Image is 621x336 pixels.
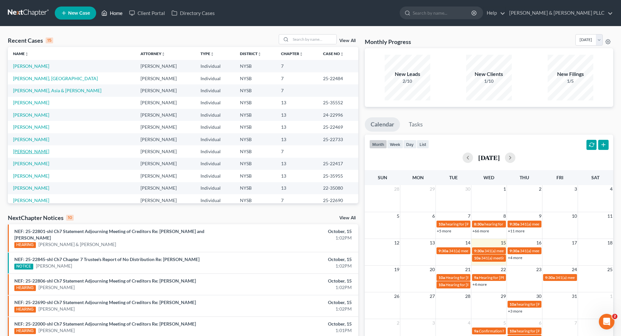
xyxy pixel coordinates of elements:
[483,175,494,180] span: Wed
[135,170,195,182] td: [PERSON_NAME]
[412,175,424,180] span: Mon
[244,228,352,235] div: October, 15
[538,185,542,193] span: 2
[538,319,542,327] span: 6
[365,38,411,46] h3: Monthly Progress
[276,170,318,182] td: 13
[474,275,478,280] span: 9a
[318,121,358,133] td: 25-22469
[46,37,53,43] div: 15
[607,239,613,247] span: 18
[479,329,553,333] span: Confirmation hearing for [PERSON_NAME]
[536,292,542,300] span: 30
[135,72,195,84] td: [PERSON_NAME]
[517,302,602,307] span: hearing for [PERSON_NAME] et [PERSON_NAME]
[446,275,496,280] span: Hearing for [PERSON_NAME]
[13,76,98,81] a: [PERSON_NAME], [GEOGRAPHIC_DATA]
[500,239,507,247] span: 15
[14,264,33,270] div: NOTICE
[38,327,75,334] a: [PERSON_NAME]
[438,248,448,253] span: 9:30a
[385,70,430,78] div: New Leads
[14,307,36,313] div: HEARING
[503,212,507,220] span: 8
[195,84,235,96] td: Individual
[240,51,261,56] a: Districtunfold_more
[244,263,352,269] div: 1:02PM
[520,222,617,226] span: 341(a) meeting for [PERSON_NAME] & [PERSON_NAME]
[276,72,318,84] td: 7
[195,158,235,170] td: Individual
[508,228,525,233] a: +11 more
[135,194,195,206] td: [PERSON_NAME]
[340,52,344,56] i: unfold_more
[510,329,516,333] span: 10a
[571,292,578,300] span: 31
[520,248,583,253] span: 341(a) meeting for [PERSON_NAME]
[484,222,535,226] span: hearing for [PERSON_NAME]
[276,97,318,109] td: 13
[235,97,276,109] td: NYSB
[135,133,195,145] td: [PERSON_NAME]
[13,112,49,118] a: [PERSON_NAME]
[8,37,53,44] div: Recent Cases
[556,175,563,180] span: Fri
[466,70,512,78] div: New Clients
[235,145,276,157] td: NYSB
[14,242,36,248] div: HEARING
[244,278,352,284] div: October, 15
[13,100,49,105] a: [PERSON_NAME]
[135,109,195,121] td: [PERSON_NAME]
[474,329,478,333] span: 9a
[484,248,547,253] span: 341(a) meeting for [PERSON_NAME]
[474,248,484,253] span: 9:30a
[403,140,417,149] button: day
[14,256,200,262] a: NEF: 25-22845-shl Ch7 Chapter 7 Trustee's Report of No Distribution Re: [PERSON_NAME]
[500,292,507,300] span: 29
[571,212,578,220] span: 10
[244,327,352,334] div: 1:01PM
[25,52,29,56] i: unfold_more
[195,145,235,157] td: Individual
[195,182,235,194] td: Individual
[520,175,529,180] span: Thu
[135,97,195,109] td: [PERSON_NAME]
[281,51,303,56] a: Chapterunfold_more
[429,239,436,247] span: 13
[235,182,276,194] td: NYSB
[318,158,358,170] td: 25-22417
[438,222,445,226] span: 10a
[135,182,195,194] td: [PERSON_NAME]
[276,194,318,206] td: 7
[612,314,617,319] span: 2
[66,215,74,221] div: 10
[244,256,352,263] div: October, 15
[235,133,276,145] td: NYSB
[98,7,126,19] a: Home
[510,222,519,226] span: 9:30a
[429,292,436,300] span: 27
[195,60,235,72] td: Individual
[472,282,487,287] a: +4 more
[200,51,214,56] a: Typeunfold_more
[393,185,400,193] span: 28
[291,35,336,44] input: Search by name...
[508,255,522,260] a: +4 more
[483,7,505,19] a: Help
[413,7,472,19] input: Search by name...
[510,302,516,307] span: 10a
[446,282,496,287] span: Hearing for [PERSON_NAME]
[14,285,36,291] div: HEARING
[432,212,436,220] span: 6
[195,170,235,182] td: Individual
[571,239,578,247] span: 17
[14,228,204,241] a: NEF: 25-22801-shl Ch7 Statement Adjourning Meeting of Creditors Re: [PERSON_NAME] and [PERSON_NAME]
[13,173,49,179] a: [PERSON_NAME]
[472,228,489,233] a: +66 more
[545,275,555,280] span: 9:30a
[503,319,507,327] span: 5
[474,222,484,226] span: 8:30a
[36,263,72,269] a: [PERSON_NAME]
[506,7,613,19] a: [PERSON_NAME] & [PERSON_NAME] PLLC
[446,222,496,226] span: hearing for [PERSON_NAME]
